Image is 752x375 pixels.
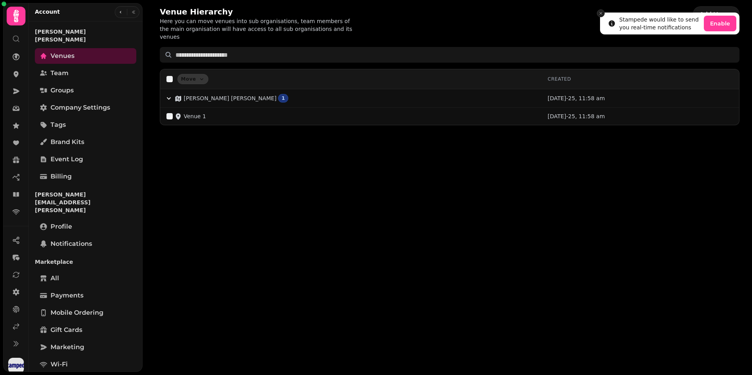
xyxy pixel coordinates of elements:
a: Gift cards [35,322,136,338]
span: Venues [51,51,74,61]
a: Mobile ordering [35,305,136,321]
span: Mobile ordering [51,308,103,317]
p: Here you can move venues into sub organisations, team members of the main organisation will have ... [160,17,360,41]
div: Stampede would like to send you real-time notifications [619,16,701,31]
span: Payments [51,291,83,300]
a: Venues [35,48,136,64]
span: Tags [51,120,66,130]
span: Marketing [51,343,84,352]
button: Enable [704,16,736,31]
div: [DATE]-25, 11:58 am [548,112,733,120]
span: Gift cards [51,325,82,335]
a: Brand Kits [35,134,136,150]
a: All [35,270,136,286]
a: Company settings [35,100,136,115]
span: Move [181,77,196,81]
div: Created [548,76,733,82]
h2: Account [35,8,60,16]
p: Marketplace [35,255,136,269]
span: Profile [51,222,72,231]
a: Event log [35,151,136,167]
a: Payments [35,288,136,303]
span: Notifications [51,239,92,249]
a: Profile [35,219,136,234]
a: Billing [35,169,136,184]
a: Wi-Fi [35,357,136,372]
p: Venue 1 [184,112,206,120]
span: Event log [51,155,83,164]
p: [PERSON_NAME] [PERSON_NAME] [184,94,277,102]
a: Tags [35,117,136,133]
span: Team [51,69,69,78]
div: [DATE]-25, 11:58 am [548,94,733,102]
button: User avatar [7,358,25,373]
span: Billing [51,172,72,181]
a: Team [35,65,136,81]
div: 1 [278,94,288,103]
p: [PERSON_NAME] [PERSON_NAME] [35,25,136,47]
span: All [51,274,59,283]
a: Marketing [35,339,136,355]
p: [PERSON_NAME][EMAIL_ADDRESS][PERSON_NAME] [35,187,136,217]
a: Groups [35,83,136,98]
h2: Venue Hierarchy [160,6,310,17]
a: Notifications [35,236,136,252]
button: Close toast [597,9,605,17]
span: Wi-Fi [51,360,68,369]
span: Company settings [51,103,110,112]
span: Brand Kits [51,137,84,147]
span: Groups [51,86,74,95]
button: Move [177,74,208,84]
img: User avatar [8,358,24,373]
button: Add Venue [693,6,739,22]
